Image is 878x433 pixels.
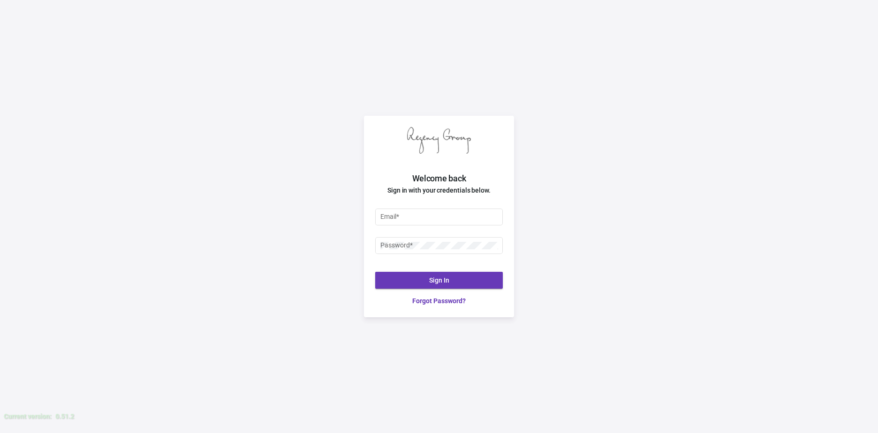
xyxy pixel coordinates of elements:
[4,411,52,421] div: Current version:
[375,296,503,306] a: Forgot Password?
[407,127,471,154] img: Regency Group logo
[364,185,514,196] h4: Sign in with your credentials below.
[429,276,449,284] span: Sign In
[364,172,514,185] h2: Welcome back
[55,411,74,421] div: 0.51.2
[375,272,503,289] button: Sign In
